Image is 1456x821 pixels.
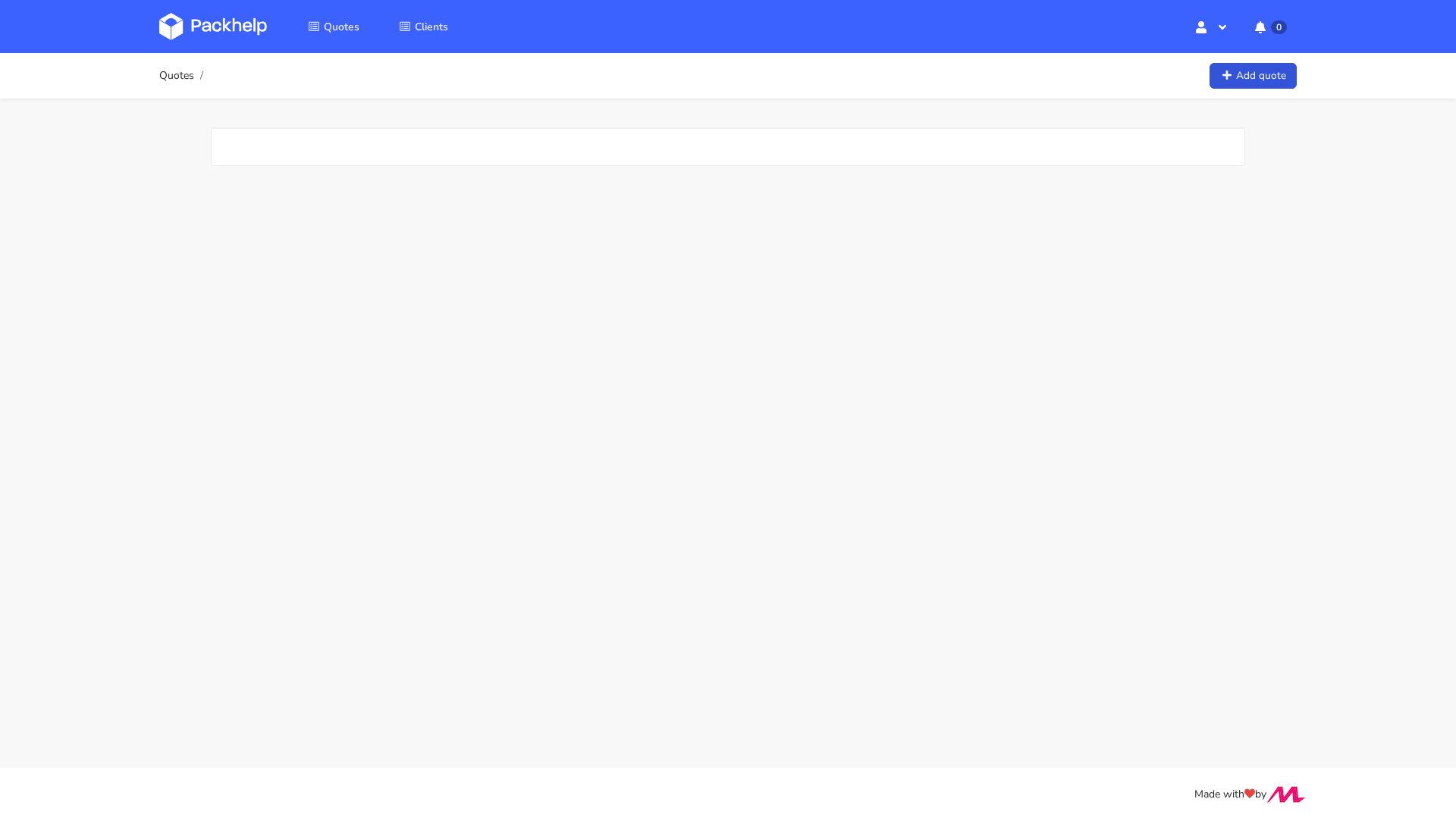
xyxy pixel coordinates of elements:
[159,70,194,82] a: Quotes
[1271,20,1287,34] span: 0
[415,20,448,34] span: Clients
[381,13,466,40] a: Clients
[140,786,1316,804] div: Made with by
[1210,63,1297,89] a: Add quote
[159,61,208,91] nav: breadcrumb
[159,13,267,40] img: Dashboard
[324,20,359,34] span: Quotes
[290,13,378,40] a: Quotes
[1266,786,1306,803] img: Move Closer
[1243,13,1297,40] button: 0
